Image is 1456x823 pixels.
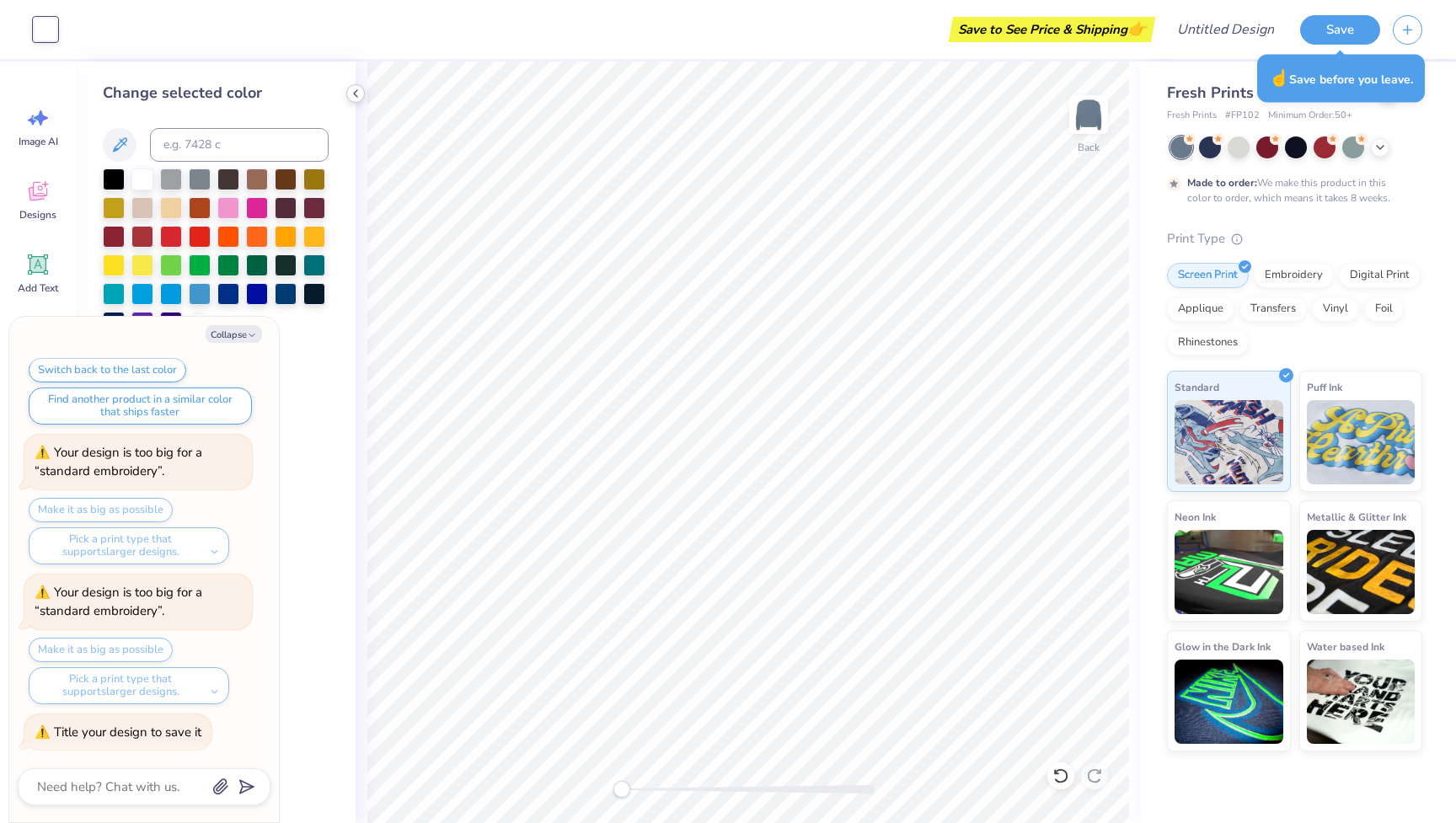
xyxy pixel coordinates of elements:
[1300,15,1380,45] button: Save
[150,128,329,162] input: e.g. 7428 c
[18,281,58,295] span: Add Text
[1167,263,1249,288] div: Screen Print
[1225,109,1260,123] span: # FP102
[1175,378,1219,396] span: Standard
[1339,263,1421,288] div: Digital Print
[1167,109,1217,123] span: Fresh Prints
[1187,175,1394,206] div: We make this product in this color to order, which means it takes 8 weeks.
[1307,378,1342,396] span: Puff Ink
[1164,13,1287,46] input: Untitled Design
[1167,229,1422,249] div: Print Type
[1307,638,1384,655] span: Water based Ink
[1187,176,1257,190] strong: Made to order:
[1307,400,1416,484] img: Puff Ink
[19,135,58,148] span: Image AI
[1127,19,1146,39] span: 👉
[1175,508,1216,526] span: Neon Ink
[1167,83,1372,103] span: Fresh Prints Retro Crewneck
[1175,660,1283,744] img: Glow in the Dark Ink
[54,724,201,740] div: Title your design to save it
[29,387,252,425] button: Find another product in a similar color that ships faster
[1254,263,1334,288] div: Embroidery
[1268,109,1352,123] span: Minimum Order: 50 +
[1078,140,1100,155] div: Back
[1257,55,1425,103] div: Save before you leave.
[29,358,186,382] button: Switch back to the last color
[1269,67,1289,89] span: ☝️
[1175,530,1283,614] img: Neon Ink
[1072,98,1105,131] img: Back
[1167,297,1234,322] div: Applique
[206,325,262,343] button: Collapse
[1167,330,1249,355] div: Rhinestones
[613,781,630,798] div: Accessibility label
[1307,660,1416,744] img: Water based Ink
[35,444,202,480] div: Your design is too big for a “standard embroidery”.
[1307,530,1416,614] img: Metallic & Glitter Ink
[1364,297,1404,322] div: Foil
[1175,400,1283,484] img: Standard
[103,82,329,104] div: Change selected color
[1175,638,1271,655] span: Glow in the Dark Ink
[1239,297,1307,322] div: Transfers
[1312,297,1359,322] div: Vinyl
[35,584,202,620] div: Your design is too big for a “standard embroidery”.
[19,208,56,222] span: Designs
[1307,508,1406,526] span: Metallic & Glitter Ink
[953,17,1151,42] div: Save to See Price & Shipping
